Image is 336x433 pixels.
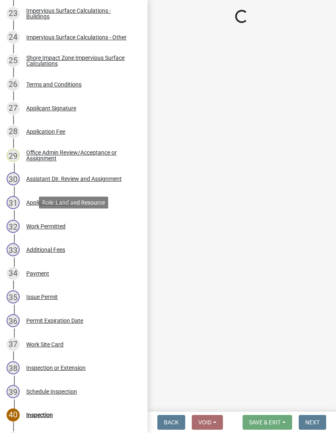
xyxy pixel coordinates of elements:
div: Shore Impact Zone Impervious Surface Calculations [26,55,134,66]
div: 31 [7,196,20,209]
div: Issue Permit [26,294,58,300]
div: Additional Fees [26,247,65,253]
div: Inspection [26,412,53,418]
div: 29 [7,149,20,162]
div: 37 [7,338,20,351]
div: 28 [7,125,20,138]
span: Void [198,419,211,426]
div: Impervious Surface Calculations - Other [26,34,127,40]
div: 26 [7,78,20,91]
div: 32 [7,220,20,233]
span: Save & Exit [249,419,281,426]
button: Back [157,415,185,430]
div: 25 [7,54,20,67]
div: Permit Expiration Date [26,318,83,324]
div: 36 [7,314,20,327]
div: 38 [7,361,20,374]
div: 24 [7,31,20,44]
div: 39 [7,385,20,398]
div: Applicant Signature [26,105,76,111]
div: 34 [7,267,20,280]
div: 30 [7,172,20,185]
span: Next [305,419,320,426]
div: 23 [7,7,20,20]
div: Terms and Conditions [26,82,82,87]
button: Next [299,415,326,430]
div: Payment [26,271,49,276]
button: Void [192,415,223,430]
div: Assistant Dir. Review and Assignment [26,176,122,182]
div: Work Permitted [26,223,66,229]
div: Impervious Surface Calculations - Buildings [26,8,134,19]
div: 33 [7,243,20,256]
div: 27 [7,102,20,115]
div: Application Review [26,200,74,205]
div: 40 [7,408,20,422]
span: Back [164,419,179,426]
div: Role: Land and Resource [39,196,108,208]
div: Work Site Card [26,342,64,347]
div: Office Admin Review/Acceptance or Assignment [26,150,134,161]
button: Save & Exit [243,415,292,430]
div: 35 [7,290,20,303]
div: Schedule Inspection [26,389,77,394]
div: Inspection or Extension [26,365,86,371]
div: Application Fee [26,129,65,134]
